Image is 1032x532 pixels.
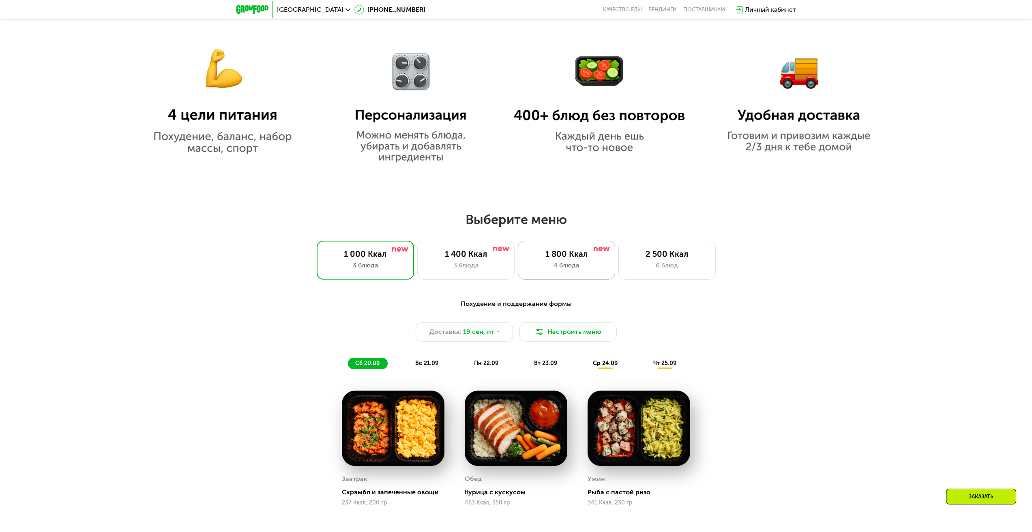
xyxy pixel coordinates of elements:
[588,488,697,496] div: Рыба с пастой ризо
[627,261,707,270] div: 6 блюд
[946,489,1016,504] div: Заказать
[429,327,461,337] span: Доставка:
[426,249,506,259] div: 1 400 Ккал
[653,360,676,367] span: чт 25.09
[415,360,438,367] span: вс 21.09
[745,5,796,15] div: Личный кабинет
[474,360,498,367] span: пн 22.09
[683,6,725,13] div: поставщикам
[354,5,425,15] a: [PHONE_NUMBER]
[26,212,1006,228] h2: Выберите меню
[426,261,506,270] div: 3 блюда
[603,6,642,13] a: Качество еды
[465,473,482,485] div: Обед
[342,500,444,506] div: 237 Ккал, 200 гр
[588,500,690,506] div: 341 Ккал, 230 гр
[465,488,574,496] div: Курица с кускусом
[526,249,607,259] div: 1 800 Ккал
[325,261,406,270] div: 3 блюда
[355,360,380,367] span: сб 20.09
[276,299,756,309] div: Похудение и поддержание формы
[593,360,618,367] span: ср 24.09
[519,322,617,342] button: Настроить меню
[277,6,343,13] span: [GEOGRAPHIC_DATA]
[342,488,451,496] div: Скрэмбл и запеченные овощи
[588,473,605,485] div: Ужин
[648,6,677,13] a: Вендинги
[526,261,607,270] div: 4 блюда
[534,360,557,367] span: вт 23.09
[465,500,567,506] div: 463 Ккал, 350 гр
[325,249,406,259] div: 1 000 Ккал
[463,327,494,337] span: 19 сен, пт
[627,249,707,259] div: 2 500 Ккал
[342,473,367,485] div: Завтрак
